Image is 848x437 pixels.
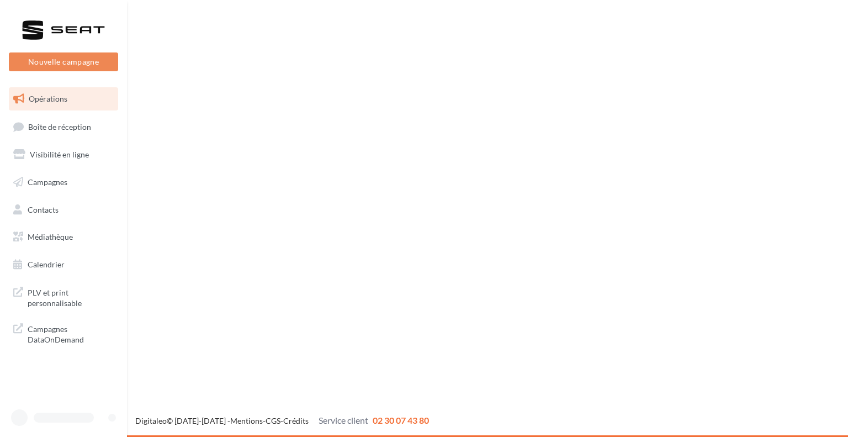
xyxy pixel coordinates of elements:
[28,177,67,187] span: Campagnes
[28,204,59,214] span: Contacts
[135,416,167,425] a: Digitaleo
[7,253,120,276] a: Calendrier
[7,171,120,194] a: Campagnes
[30,150,89,159] span: Visibilité en ligne
[9,52,118,71] button: Nouvelle campagne
[7,143,120,166] a: Visibilité en ligne
[28,122,91,131] span: Boîte de réception
[7,198,120,222] a: Contacts
[373,415,429,425] span: 02 30 07 43 80
[266,416,280,425] a: CGS
[7,225,120,249] a: Médiathèque
[7,317,120,350] a: Campagnes DataOnDemand
[319,415,368,425] span: Service client
[135,416,429,425] span: © [DATE]-[DATE] - - -
[283,416,309,425] a: Crédits
[28,232,73,241] span: Médiathèque
[230,416,263,425] a: Mentions
[7,281,120,313] a: PLV et print personnalisable
[29,94,67,103] span: Opérations
[7,115,120,139] a: Boîte de réception
[28,322,114,345] span: Campagnes DataOnDemand
[28,260,65,269] span: Calendrier
[7,87,120,110] a: Opérations
[28,285,114,309] span: PLV et print personnalisable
